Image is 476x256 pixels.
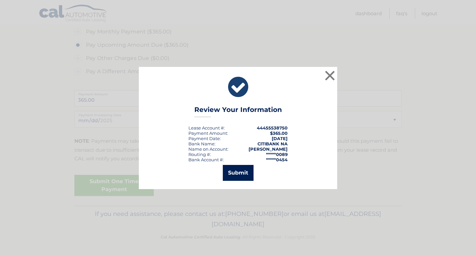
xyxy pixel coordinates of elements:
span: [DATE] [272,136,288,141]
button: Submit [223,165,254,181]
div: Routing #: [188,152,211,157]
button: × [323,69,337,82]
div: Bank Name: [188,141,216,146]
strong: CITIBANK NA [258,141,288,146]
div: : [188,136,221,141]
strong: [PERSON_NAME] [249,146,288,152]
span: Payment Date [188,136,220,141]
h3: Review Your Information [194,106,282,117]
div: Bank Account #: [188,157,224,162]
div: Name on Account: [188,146,228,152]
strong: 44455538750 [257,125,288,130]
span: $365.00 [270,130,288,136]
div: Payment Amount: [188,130,228,136]
div: Lease Account #: [188,125,225,130]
